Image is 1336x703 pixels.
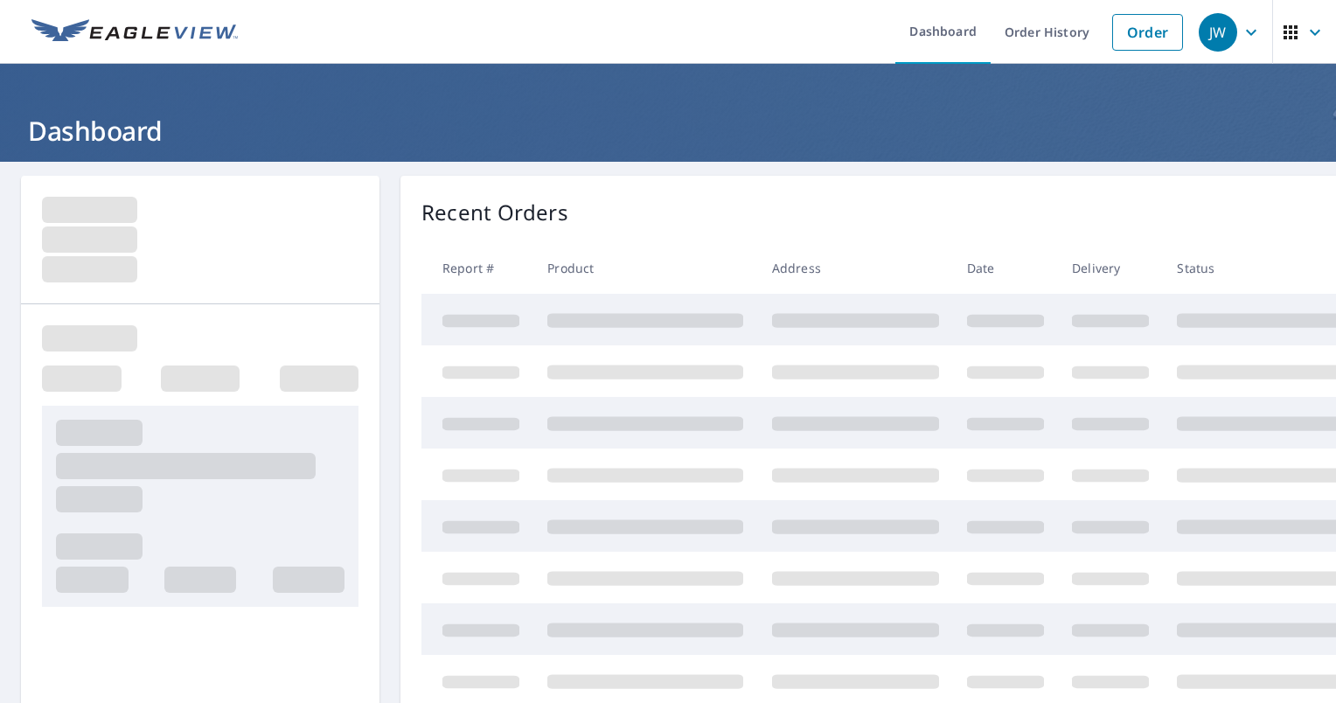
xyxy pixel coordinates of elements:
div: JW [1199,13,1237,52]
th: Report # [421,242,533,294]
h1: Dashboard [21,113,1315,149]
img: EV Logo [31,19,238,45]
th: Date [953,242,1058,294]
p: Recent Orders [421,197,568,228]
th: Address [758,242,953,294]
th: Delivery [1058,242,1163,294]
th: Product [533,242,757,294]
a: Order [1112,14,1183,51]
